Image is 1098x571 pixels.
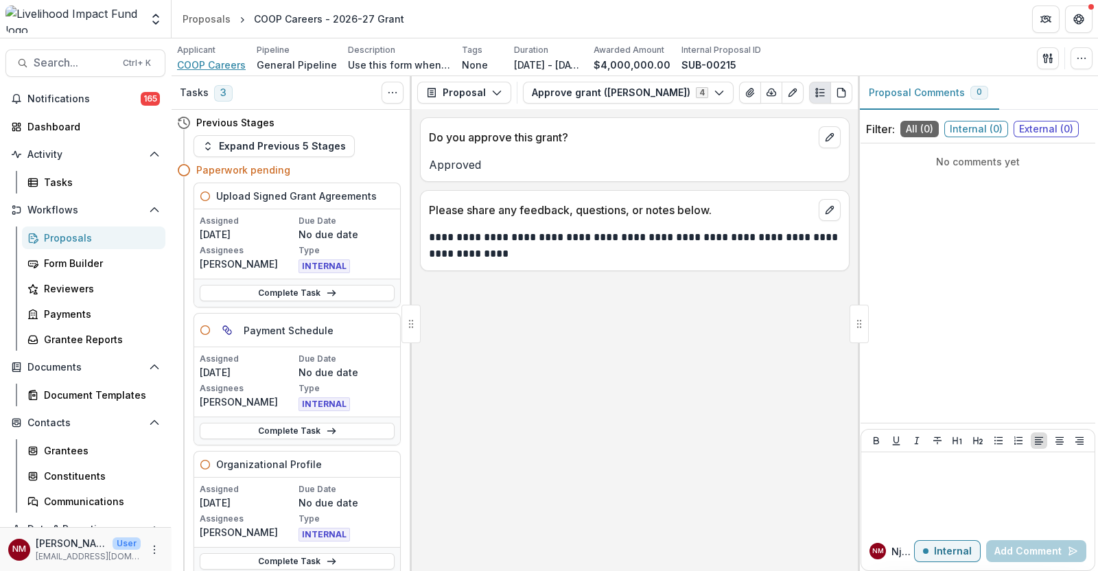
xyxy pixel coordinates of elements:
p: Assignees [200,382,296,395]
button: Notifications165 [5,88,165,110]
p: Type [299,513,395,525]
h5: Payment Schedule [244,323,334,338]
p: Pipeline [257,44,290,56]
span: Documents [27,362,143,373]
p: Assigned [200,353,296,365]
p: Applicant [177,44,215,56]
span: Notifications [27,93,141,105]
span: 0 [977,87,982,97]
a: Grantee Reports [22,328,165,351]
button: Strike [929,432,946,449]
button: Open Data & Reporting [5,518,165,540]
p: Assigned [200,483,296,496]
p: Approved [429,156,841,173]
a: Document Templates [22,384,165,406]
button: Bold [868,432,885,449]
img: Livelihood Impact Fund logo [5,5,141,33]
a: Tasks [22,171,165,194]
span: All ( 0 ) [900,121,939,137]
p: Internal Proposal ID [681,44,761,56]
p: Njeri M [891,544,914,559]
p: Assigned [200,215,296,227]
div: Communications [44,494,154,509]
p: Due Date [299,215,395,227]
span: Search... [34,56,115,69]
button: Approve grant ([PERSON_NAME])4 [523,82,734,104]
p: User [113,537,141,550]
p: No comments yet [866,154,1090,169]
button: Edit as form [782,82,804,104]
button: PDF view [830,82,852,104]
div: Proposals [183,12,231,26]
span: INTERNAL [299,528,350,541]
button: Underline [888,432,904,449]
p: SUB-00215 [681,58,736,72]
p: [PERSON_NAME] [200,257,296,271]
p: Use this form when you need to skip straight to the Funding Decision stage in the General Pipelin... [348,58,451,72]
button: Partners [1032,5,1060,33]
p: Due Date [299,353,395,365]
button: Open Workflows [5,199,165,221]
button: Search... [5,49,165,77]
button: Proposal [417,82,511,104]
span: Internal ( 0 ) [944,121,1008,137]
button: Expand Previous 5 Stages [194,135,355,157]
div: Tasks [44,175,154,189]
button: Italicize [909,432,925,449]
button: Heading 1 [949,432,966,449]
p: Internal [934,546,972,557]
h4: Paperwork pending [196,163,290,177]
a: Complete Task [200,423,395,439]
p: $4,000,000.00 [594,58,670,72]
button: Open entity switcher [146,5,165,33]
p: Duration [514,44,548,56]
p: Filter: [866,121,895,137]
a: Proposals [22,226,165,249]
span: 3 [214,85,233,102]
span: INTERNAL [299,259,350,273]
span: 165 [141,92,160,106]
a: Payments [22,303,165,325]
div: Njeri Muthuri [12,545,26,554]
h5: Organizational Profile [216,457,322,471]
a: Complete Task [200,553,395,570]
div: Constituents [44,469,154,483]
button: Toggle View Cancelled Tasks [382,82,404,104]
button: Get Help [1065,5,1093,33]
button: edit [819,199,841,221]
span: INTERNAL [299,397,350,411]
div: Grantee Reports [44,332,154,347]
a: COOP Careers [177,58,246,72]
p: [PERSON_NAME] [200,525,296,539]
button: Align Left [1031,432,1047,449]
p: Do you approve this grant? [429,129,813,145]
a: Proposals [177,9,236,29]
button: View dependent tasks [216,319,238,341]
button: Bullet List [990,432,1007,449]
p: Due Date [299,483,395,496]
p: Awarded Amount [594,44,664,56]
button: View Attached Files [739,82,761,104]
button: Proposal Comments [858,76,999,110]
p: No due date [299,496,395,510]
div: Payments [44,307,154,321]
p: Type [299,382,395,395]
div: Reviewers [44,281,154,296]
a: Constituents [22,465,165,487]
span: Workflows [27,205,143,216]
a: Reviewers [22,277,165,300]
p: Type [299,244,395,257]
h5: Upload Signed Grant Agreements [216,189,377,203]
p: [DATE] [200,496,296,510]
h3: Tasks [180,87,209,99]
p: [PERSON_NAME] [200,395,296,409]
div: Form Builder [44,256,154,270]
p: No due date [299,365,395,380]
a: Grantees [22,439,165,462]
button: Heading 2 [970,432,986,449]
button: Open Contacts [5,412,165,434]
p: Please share any feedback, questions, or notes below. [429,202,813,218]
a: Communications [22,490,165,513]
nav: breadcrumb [177,9,410,29]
